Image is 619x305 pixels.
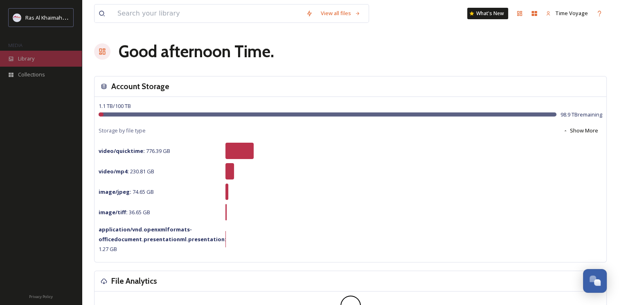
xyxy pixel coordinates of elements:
[99,188,154,195] span: 74.65 GB
[99,168,129,175] strong: video/mp4 :
[99,209,150,216] span: 36.65 GB
[119,39,274,64] h1: Good afternoon Time .
[99,226,226,243] strong: application/vnd.openxmlformats-officedocument.presentationml.presentation :
[29,291,53,301] a: Privacy Policy
[583,269,607,293] button: Open Chat
[99,188,131,195] strong: image/jpeg :
[467,8,508,19] a: What's New
[99,168,154,175] span: 230.81 GB
[18,55,34,63] span: Library
[99,226,226,253] span: 1.27 GB
[18,71,45,78] span: Collections
[29,294,53,299] span: Privacy Policy
[13,13,21,22] img: Logo_RAKTDA_RGB-01.png
[99,209,128,216] strong: image/tiff :
[111,81,169,92] h3: Account Storage
[542,5,592,21] a: Time Voyage
[113,4,302,22] input: Search your library
[99,147,170,155] span: 776.39 GB
[99,147,145,155] strong: video/quicktime :
[8,42,23,48] span: MEDIA
[25,13,141,21] span: Ras Al Khaimah Tourism Development Authority
[111,275,157,287] h3: File Analytics
[317,5,365,21] a: View all files
[559,123,602,139] button: Show More
[560,111,602,119] span: 98.9 TB remaining
[99,102,131,110] span: 1.1 TB / 100 TB
[555,9,588,17] span: Time Voyage
[99,127,146,135] span: Storage by file type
